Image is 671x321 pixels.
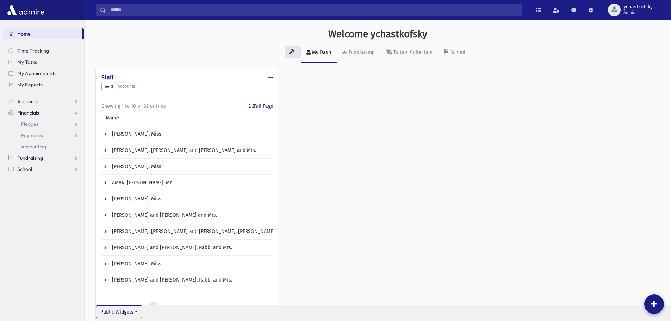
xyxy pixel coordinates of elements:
td: [PERSON_NAME], [PERSON_NAME] and [PERSON_NAME] and Mrs. [101,142,299,159]
a: 2 [159,302,170,315]
span: Fundraising [17,155,43,161]
a: Time Tracking [3,45,84,56]
a: Fundraising [3,152,84,163]
a: 4 [181,302,193,315]
button: 0 [101,82,116,91]
span: My Tasks [17,59,37,65]
a: 3 [170,302,181,315]
span: My Appointments [17,70,56,76]
th: Name [101,110,299,126]
div: School [449,49,465,55]
span: Admin [623,10,653,16]
button: Public Widgets [96,305,142,318]
td: [PERSON_NAME], Miss [101,191,299,207]
a: My Appointments [3,68,84,79]
span: Financials [17,110,39,116]
input: Search [106,4,521,16]
span: My Reports [17,81,43,88]
h5: Accounts [101,82,273,91]
td: [PERSON_NAME] and [PERSON_NAME] and Mrs. [101,207,299,223]
a: 5 [192,302,204,315]
a: Full Page [249,103,273,110]
a: Financials [3,107,84,118]
a: Accounts [3,96,84,107]
td: [PERSON_NAME], Miss [101,256,299,272]
a: 9 [216,302,228,315]
span: Accounting [21,143,46,150]
span: ychastkofsky [623,4,653,10]
a: My Tasks [3,56,84,68]
span: 0 [105,84,113,89]
a: Home [3,28,82,39]
td: [PERSON_NAME] and [PERSON_NAME], Rabbi and Mrs. [101,240,299,256]
div: Tuition Collection [392,49,433,55]
a: My Dash [301,43,337,63]
a: Tuition Collection [380,43,438,63]
span: Time Tracking [17,48,49,54]
a: Fundraising [337,43,380,63]
td: [PERSON_NAME], Miss [101,159,299,175]
h4: Staff [101,74,273,81]
a: School [3,163,84,175]
a: Pledges [3,118,84,130]
span: Home [17,31,31,37]
div: My Dash [311,49,331,55]
a: My Reports [3,79,84,90]
span: Pledges [21,121,38,127]
a: Payments [3,130,84,141]
td: [PERSON_NAME], Miss [101,126,299,142]
div: Fundraising [347,49,374,55]
a: 1 [148,302,159,315]
a: School [438,43,471,63]
span: Accounts [17,98,38,105]
a: Accounting [3,141,84,152]
span: Payments [21,132,43,138]
div: Showing 1 to 10 of 82 entries [101,103,273,110]
td: AMAR, [PERSON_NAME], Mr. [101,175,299,191]
td: [PERSON_NAME] and [PERSON_NAME], Rabbi and Mrs. [101,272,299,288]
td: [PERSON_NAME], [PERSON_NAME] and [PERSON_NAME], [PERSON_NAME] and Mrs. [101,223,299,240]
span: School [17,166,32,172]
h3: Welcome ychastkofsky [328,28,427,40]
img: AdmirePro [6,3,46,17]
